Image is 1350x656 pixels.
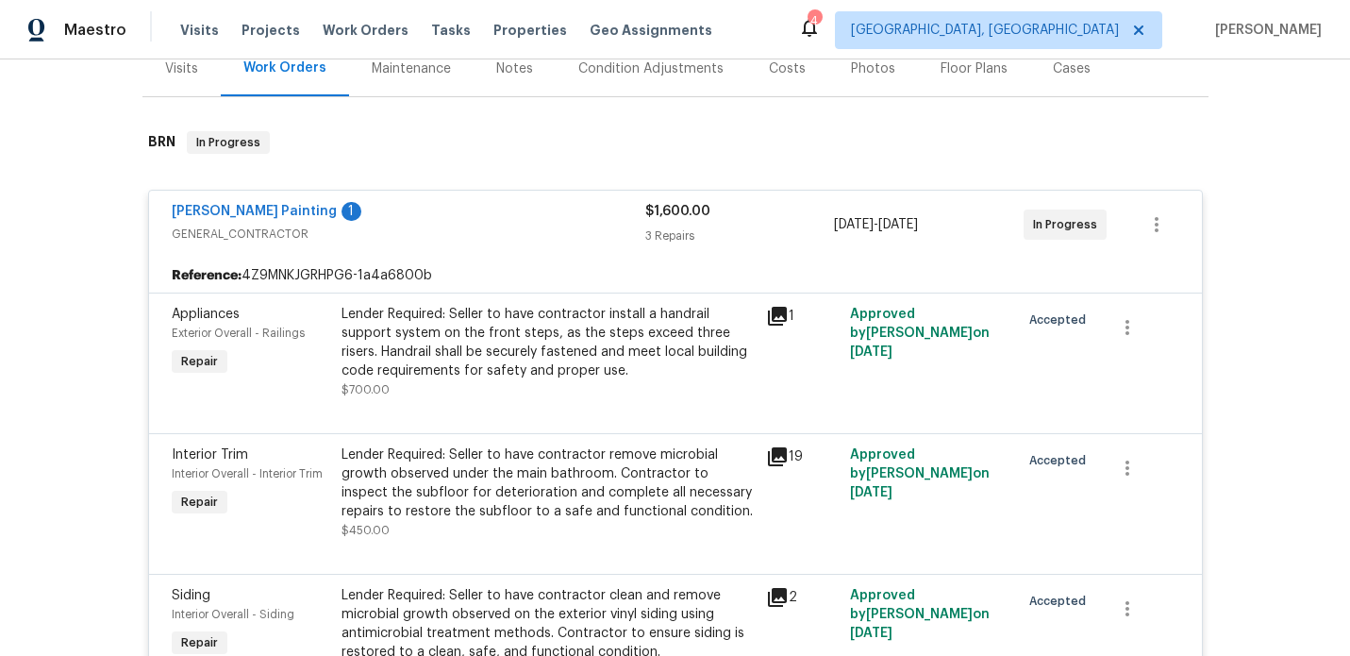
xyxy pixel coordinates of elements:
[172,328,305,339] span: Exterior Overall - Railings
[766,586,840,609] div: 2
[834,218,874,231] span: [DATE]
[149,259,1202,293] div: 4Z9MNKJGRHPG6-1a4a6800b
[165,59,198,78] div: Visits
[578,59,724,78] div: Condition Adjustments
[1053,59,1091,78] div: Cases
[342,446,755,521] div: Lender Required: Seller to have contractor remove microbial growth observed under the main bathro...
[172,448,248,462] span: Interior Trim
[878,218,918,231] span: [DATE]
[1029,311,1093,329] span: Accepted
[1029,592,1093,611] span: Accepted
[808,11,821,30] div: 4
[342,305,755,380] div: Lender Required: Seller to have contractor install a handrail support system on the front steps, ...
[496,59,533,78] div: Notes
[323,21,408,40] span: Work Orders
[851,59,895,78] div: Photos
[851,21,1119,40] span: [GEOGRAPHIC_DATA], [GEOGRAPHIC_DATA]
[174,493,225,512] span: Repair
[342,202,361,221] div: 1
[850,308,990,359] span: Approved by [PERSON_NAME] on
[243,59,326,77] div: Work Orders
[850,627,892,640] span: [DATE]
[172,609,294,620] span: Interior Overall - Siding
[172,468,323,479] span: Interior Overall - Interior Trim
[174,352,225,371] span: Repair
[1029,451,1093,470] span: Accepted
[172,266,242,285] b: Reference:
[850,486,892,499] span: [DATE]
[148,131,175,154] h6: BRN
[645,227,835,245] div: 3 Repairs
[493,21,567,40] span: Properties
[172,225,645,244] span: GENERAL_CONTRACTOR
[372,59,451,78] div: Maintenance
[590,21,712,40] span: Geo Assignments
[850,589,990,640] span: Approved by [PERSON_NAME] on
[431,24,471,37] span: Tasks
[645,205,710,218] span: $1,600.00
[850,448,990,499] span: Approved by [PERSON_NAME] on
[172,205,337,218] a: [PERSON_NAME] Painting
[769,59,806,78] div: Costs
[142,112,1208,173] div: BRN In Progress
[834,215,918,234] span: -
[766,446,840,468] div: 19
[172,589,210,602] span: Siding
[941,59,1008,78] div: Floor Plans
[766,305,840,328] div: 1
[189,133,268,152] span: In Progress
[172,308,240,321] span: Appliances
[1033,215,1105,234] span: In Progress
[342,384,390,395] span: $700.00
[850,345,892,359] span: [DATE]
[180,21,219,40] span: Visits
[64,21,126,40] span: Maestro
[342,525,390,536] span: $450.00
[1208,21,1322,40] span: [PERSON_NAME]
[174,633,225,652] span: Repair
[242,21,300,40] span: Projects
